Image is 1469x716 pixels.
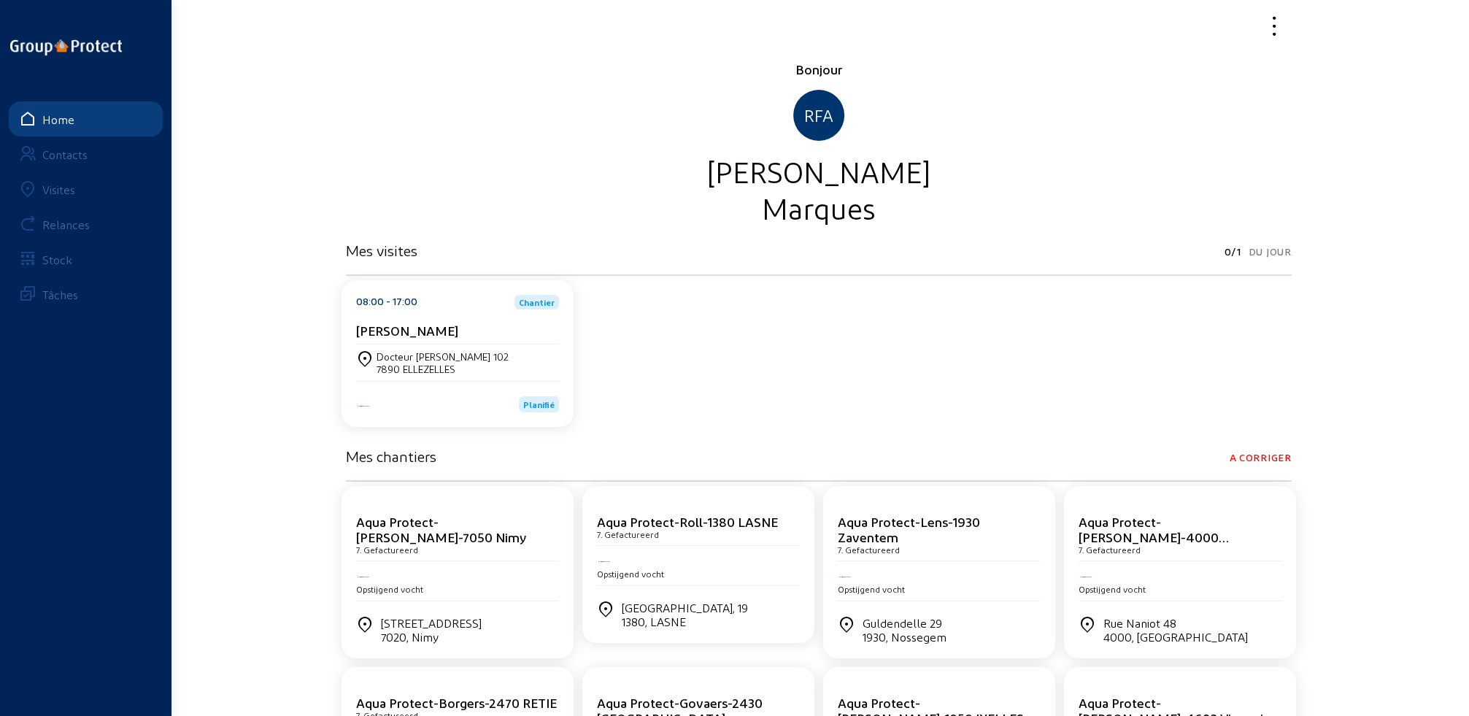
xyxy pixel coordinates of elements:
cam-card-title: Aqua Protect-Borgers-2470 RETIE [356,695,557,710]
span: Planifié [523,399,555,409]
div: [STREET_ADDRESS] [381,616,482,644]
cam-card-title: Aqua Protect-[PERSON_NAME]-7050 Nimy [356,514,526,544]
img: Aqua Protect [1079,575,1093,580]
a: Visites [9,172,163,207]
img: Aqua Protect [838,575,852,580]
h3: Mes visites [346,242,417,259]
a: Home [9,101,163,136]
span: Chantier [519,298,555,307]
div: 1930, Nossegem [863,630,946,644]
div: Guldendelle 29 [863,616,946,644]
a: Stock [9,242,163,277]
span: Du jour [1249,242,1292,262]
div: 1380, LASNE [622,615,748,628]
div: [PERSON_NAME] [346,153,1292,189]
div: Visites [42,182,75,196]
div: [GEOGRAPHIC_DATA], 19 [622,601,748,628]
span: A corriger [1230,447,1292,468]
cam-card-title: Aqua Protect-[PERSON_NAME]-4000 [GEOGRAPHIC_DATA] [1079,514,1229,560]
div: 7020, Nimy [381,630,482,644]
div: Tâches [42,288,78,301]
span: 0/1 [1224,242,1241,262]
cam-card-subtitle: 7. Gefactureerd [838,544,900,555]
div: Contacts [42,147,88,161]
div: Home [42,112,74,126]
cam-card-title: Aqua Protect-Lens-1930 Zaventem [838,514,980,544]
h3: Mes chantiers [346,447,436,465]
div: Relances [42,218,90,231]
div: Rue Naniot 48 [1103,616,1248,644]
div: Docteur [PERSON_NAME] 102 [377,350,509,363]
a: Relances [9,207,163,242]
div: 7890 ELLEZELLES [377,363,509,375]
span: Opstijgend vocht [1079,584,1146,594]
img: Aqua Protect [356,575,371,580]
div: 4000, [GEOGRAPHIC_DATA] [1103,630,1248,644]
cam-card-title: [PERSON_NAME] [356,323,458,338]
span: Opstijgend vocht [356,584,423,594]
img: logo-oneline.png [10,39,122,55]
span: Opstijgend vocht [597,569,664,579]
img: Aqua Protect [597,560,612,564]
a: Contacts [9,136,163,172]
div: Bonjour [346,61,1292,78]
div: Marques [346,189,1292,226]
a: Tâches [9,277,163,312]
span: Opstijgend vocht [838,584,905,594]
cam-card-subtitle: 7. Gefactureerd [356,544,418,555]
img: Aqua Protect [356,404,371,409]
div: 08:00 - 17:00 [356,295,417,309]
div: Stock [42,253,72,266]
cam-card-subtitle: 7. Gefactureerd [1079,544,1141,555]
cam-card-subtitle: 7. Gefactureerd [597,529,659,539]
div: RFA [793,90,844,141]
cam-card-title: Aqua Protect-Roll-1380 LASNE [597,514,778,529]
